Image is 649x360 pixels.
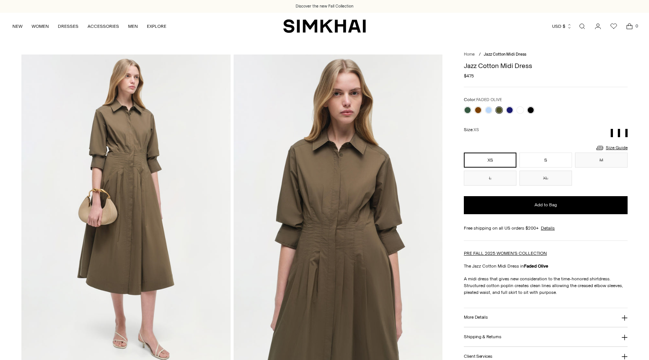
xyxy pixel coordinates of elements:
[622,19,637,34] a: Open cart modal
[147,18,166,35] a: EXPLORE
[595,143,628,153] a: Size Guide
[12,18,23,35] a: NEW
[464,334,501,339] h3: Shipping & Returns
[464,196,628,214] button: Add to Bag
[464,51,628,58] nav: breadcrumbs
[633,23,640,29] span: 0
[464,171,516,186] button: L
[32,18,49,35] a: WOMEN
[464,354,492,359] h3: Client Services
[590,19,605,34] a: Go to the account page
[464,62,628,69] h1: Jazz Cotton Midi Dress
[464,275,628,296] p: A midi dress that gives new consideration to the time-honored shirtdress. Structured cotton popli...
[464,251,547,256] a: PRE FALL 2025 WOMEN'S COLLECTION
[534,202,557,208] span: Add to Bag
[479,51,481,58] div: /
[575,153,628,168] button: M
[58,18,78,35] a: DRESSES
[552,18,572,35] button: USD $
[464,263,628,269] p: The Jazz Cotton Midi Dress in
[464,225,628,231] div: Free shipping on all US orders $200+
[464,153,516,168] button: XS
[484,52,526,57] span: Jazz Cotton Midi Dress
[474,127,479,132] span: XS
[541,225,555,231] a: Details
[464,73,474,79] span: $475
[464,315,488,320] h3: More Details
[128,18,138,35] a: MEN
[88,18,119,35] a: ACCESSORIES
[606,19,621,34] a: Wishlist
[476,97,502,102] span: FADED OLIVE
[524,263,548,269] strong: Faded Olive
[575,19,590,34] a: Open search modal
[464,126,479,133] label: Size:
[519,171,572,186] button: XL
[464,52,475,57] a: Home
[283,19,366,33] a: SIMKHAI
[296,3,353,9] a: Discover the new Fall Collection
[464,308,628,327] button: More Details
[519,153,572,168] button: S
[464,327,628,346] button: Shipping & Returns
[464,96,502,103] label: Color:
